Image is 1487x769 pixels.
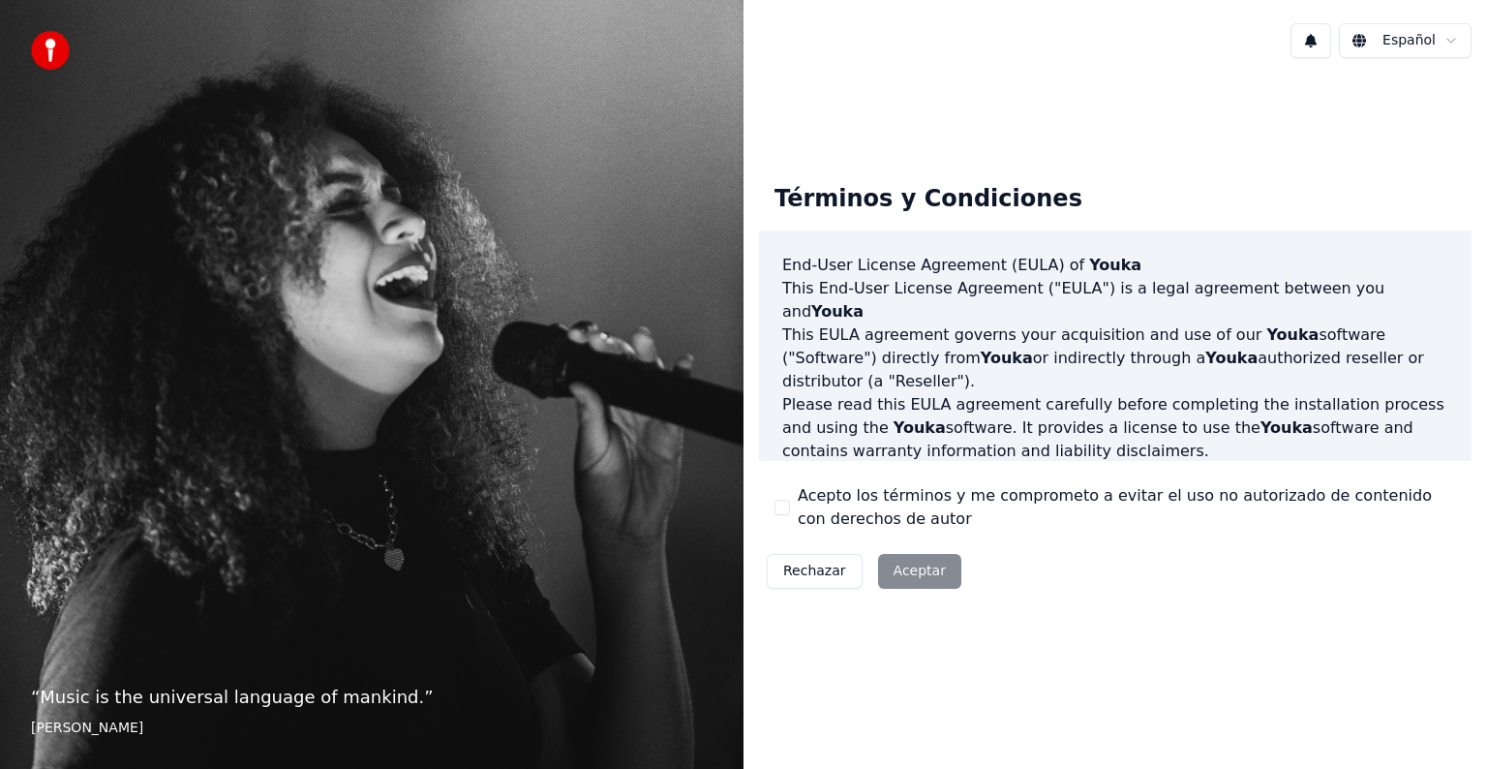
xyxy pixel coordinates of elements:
[759,169,1098,231] div: Términos y Condiciones
[767,554,863,589] button: Rechazar
[782,323,1448,393] p: This EULA agreement governs your acquisition and use of our software ("Software") directly from o...
[811,302,864,321] span: Youka
[1089,256,1141,274] span: Youka
[981,349,1033,367] span: Youka
[31,684,713,711] p: “ Music is the universal language of mankind. ”
[1205,349,1258,367] span: Youka
[31,31,70,70] img: youka
[782,254,1448,277] h3: End-User License Agreement (EULA) of
[782,277,1448,323] p: This End-User License Agreement ("EULA") is a legal agreement between you and
[894,418,946,437] span: Youka
[798,484,1456,531] label: Acepto los términos y me comprometo a evitar el uso no autorizado de contenido con derechos de autor
[31,719,713,738] footer: [PERSON_NAME]
[782,393,1448,463] p: Please read this EULA agreement carefully before completing the installation process and using th...
[1266,325,1319,344] span: Youka
[1260,418,1313,437] span: Youka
